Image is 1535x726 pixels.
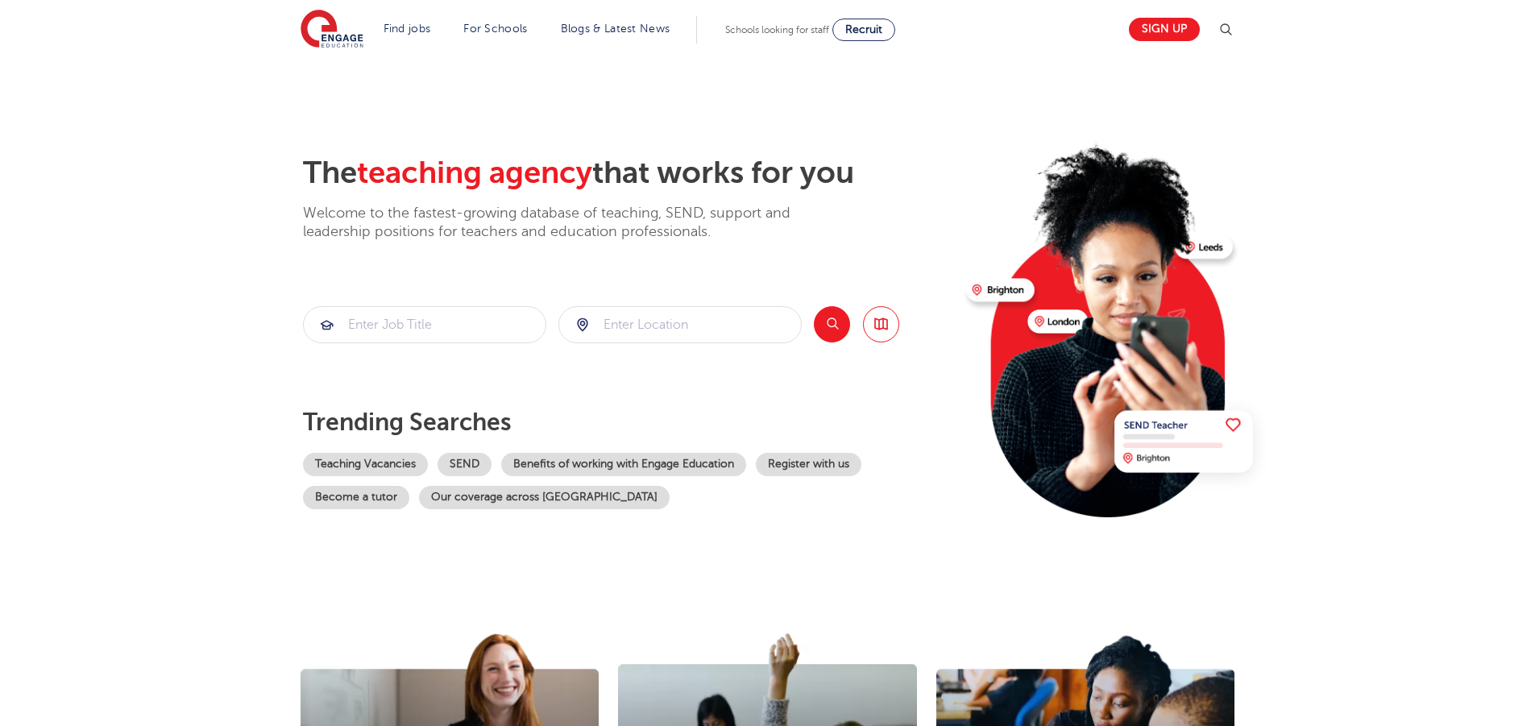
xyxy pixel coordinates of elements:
[814,306,850,342] button: Search
[845,23,882,35] span: Recruit
[303,486,409,509] a: Become a tutor
[303,306,546,343] div: Submit
[559,307,801,342] input: Submit
[756,453,861,476] a: Register with us
[301,10,363,50] img: Engage Education
[384,23,431,35] a: Find jobs
[832,19,895,41] a: Recruit
[303,204,835,242] p: Welcome to the fastest-growing database of teaching, SEND, support and leadership positions for t...
[303,453,428,476] a: Teaching Vacancies
[303,155,953,192] h2: The that works for you
[501,453,746,476] a: Benefits of working with Engage Education
[725,24,829,35] span: Schools looking for staff
[304,307,546,342] input: Submit
[558,306,802,343] div: Submit
[1129,18,1200,41] a: Sign up
[303,408,953,437] p: Trending searches
[463,23,527,35] a: For Schools
[357,156,592,190] span: teaching agency
[419,486,670,509] a: Our coverage across [GEOGRAPHIC_DATA]
[561,23,670,35] a: Blogs & Latest News
[438,453,492,476] a: SEND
